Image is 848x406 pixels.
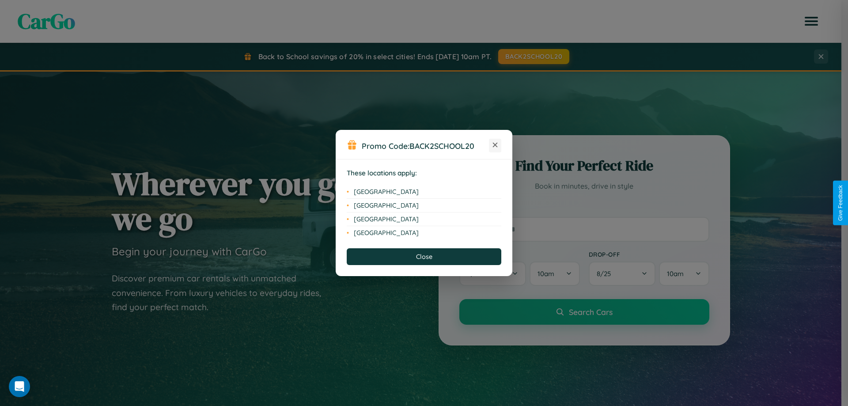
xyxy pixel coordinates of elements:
[347,169,417,177] strong: These locations apply:
[347,185,501,199] li: [GEOGRAPHIC_DATA]
[347,212,501,226] li: [GEOGRAPHIC_DATA]
[409,141,474,151] b: BACK2SCHOOL20
[347,226,501,239] li: [GEOGRAPHIC_DATA]
[837,185,844,221] div: Give Feedback
[362,141,489,151] h3: Promo Code:
[347,199,501,212] li: [GEOGRAPHIC_DATA]
[347,248,501,265] button: Close
[9,376,30,397] div: Open Intercom Messenger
